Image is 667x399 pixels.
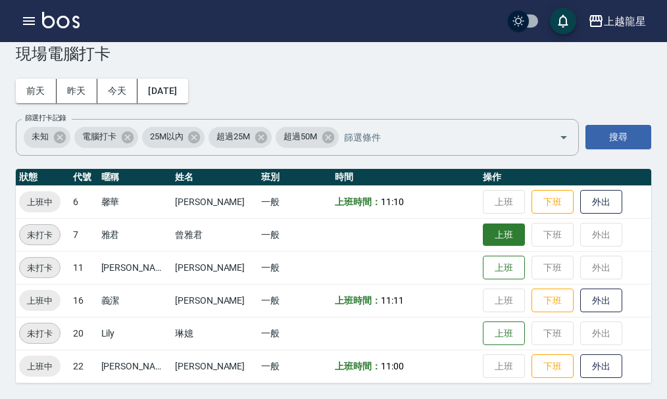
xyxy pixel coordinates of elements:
div: 上越龍星 [604,13,646,30]
button: Open [553,127,574,148]
span: 電腦打卡 [74,130,124,143]
div: 超過50M [276,127,339,148]
button: 外出 [580,354,622,379]
span: 上班中 [19,360,61,373]
td: [PERSON_NAME] [172,350,258,383]
th: 代號 [70,169,98,186]
td: 琳嬑 [172,317,258,350]
div: 未知 [24,127,70,148]
b: 上班時間： [335,295,381,306]
button: 外出 [580,190,622,214]
td: 一般 [258,251,332,284]
div: 超過25M [209,127,272,148]
td: 一般 [258,218,332,251]
th: 狀態 [16,169,70,186]
span: 超過25M [209,130,258,143]
div: 電腦打卡 [74,127,138,148]
button: 昨天 [57,79,97,103]
button: 今天 [97,79,138,103]
th: 班別 [258,169,332,186]
span: 11:10 [381,197,404,207]
td: 一般 [258,350,332,383]
button: 上班 [483,223,525,246]
td: [PERSON_NAME] [98,251,172,284]
td: 一般 [258,284,332,317]
td: 22 [70,350,98,383]
b: 上班時間： [335,361,381,371]
td: Lily [98,317,172,350]
span: 上班中 [19,195,61,209]
span: 上班中 [19,294,61,308]
button: 上班 [483,321,525,346]
td: [PERSON_NAME] [172,185,258,218]
th: 姓名 [172,169,258,186]
td: 16 [70,284,98,317]
label: 篩選打卡記錄 [25,113,66,123]
td: 雅君 [98,218,172,251]
b: 上班時間： [335,197,381,207]
button: [DATE] [137,79,187,103]
span: 25M以內 [142,130,191,143]
span: 未打卡 [20,228,60,242]
td: 曾雅君 [172,218,258,251]
td: 7 [70,218,98,251]
span: 超過50M [276,130,325,143]
span: 未打卡 [20,261,60,275]
td: 一般 [258,317,332,350]
td: 6 [70,185,98,218]
th: 暱稱 [98,169,172,186]
span: 未知 [24,130,57,143]
th: 操作 [480,169,651,186]
button: 外出 [580,289,622,313]
td: 11 [70,251,98,284]
button: 搜尋 [585,125,651,149]
span: 未打卡 [20,327,60,340]
input: 篩選條件 [341,126,536,149]
button: 下班 [531,354,574,379]
button: 上越龍星 [583,8,651,35]
td: [PERSON_NAME] [172,251,258,284]
td: 20 [70,317,98,350]
button: 下班 [531,289,574,313]
button: 上班 [483,256,525,280]
h3: 現場電腦打卡 [16,45,651,63]
td: [PERSON_NAME] [98,350,172,383]
button: 下班 [531,190,574,214]
td: 義潔 [98,284,172,317]
button: 前天 [16,79,57,103]
th: 時間 [332,169,480,186]
div: 25M以內 [142,127,205,148]
span: 11:00 [381,361,404,371]
td: 一般 [258,185,332,218]
span: 11:11 [381,295,404,306]
img: Logo [42,12,80,28]
td: [PERSON_NAME] [172,284,258,317]
button: save [550,8,576,34]
td: 馨華 [98,185,172,218]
